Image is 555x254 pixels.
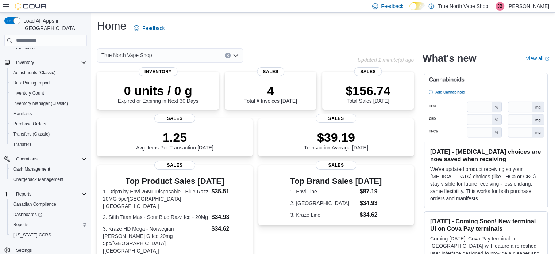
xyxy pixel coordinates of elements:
dt: 1. Drip'n by Envi 26ML Disposable - Blue Razz 20MG 5pc/[GEOGRAPHIC_DATA] [[GEOGRAPHIC_DATA]] [103,188,208,210]
dt: 2. Stlth Titan Max - Sour Blue Razz Ice - 20Mg [103,213,208,221]
span: Inventory Count [13,90,44,96]
dt: 3. Kraze Line [290,211,357,219]
a: Dashboards [10,210,45,219]
div: Jeff Butcher [496,2,504,11]
dd: $34.93 [211,213,246,221]
span: Promotions [10,43,87,52]
button: Clear input [225,53,231,58]
span: Cash Management [10,165,87,174]
span: Transfers (Classic) [13,131,50,137]
span: Washington CCRS [10,231,87,239]
h3: Top Brand Sales [DATE] [290,177,382,186]
span: True North Vape Shop [101,51,152,60]
button: Operations [13,155,41,163]
h1: Home [97,19,126,33]
button: Operations [1,154,90,164]
span: JB [497,2,502,11]
span: Canadian Compliance [10,200,87,209]
button: Bulk Pricing Import [7,78,90,88]
button: Chargeback Management [7,174,90,185]
span: Dashboards [13,212,42,217]
button: Reports [1,189,90,199]
dd: $34.62 [211,224,246,233]
span: Manifests [13,111,32,117]
span: Bulk Pricing Import [10,79,87,87]
a: Purchase Orders [10,120,49,128]
a: Reports [10,220,31,229]
span: Transfers [13,141,31,147]
span: [US_STATE] CCRS [13,232,51,238]
button: Reports [7,220,90,230]
span: Manifests [10,109,87,118]
h3: Top Product Sales [DATE] [103,177,247,186]
span: Dashboards [10,210,87,219]
button: Inventory Count [7,88,90,98]
a: Bulk Pricing Import [10,79,53,87]
button: Cash Management [7,164,90,174]
span: Feedback [381,3,403,10]
dd: $35.51 [211,187,246,196]
a: Adjustments (Classic) [10,68,58,77]
div: Avg Items Per Transaction [DATE] [136,130,213,151]
a: Transfers [10,140,34,149]
div: Total Sales [DATE] [346,83,390,104]
button: [US_STATE] CCRS [7,230,90,240]
dt: 2. [GEOGRAPHIC_DATA] [290,200,357,207]
span: Chargeback Management [13,177,63,182]
button: Canadian Compliance [7,199,90,209]
span: Sales [257,67,284,76]
span: Inventory Manager (Classic) [10,99,87,108]
span: Feedback [142,24,165,32]
span: Bulk Pricing Import [13,80,50,86]
span: Cash Management [13,166,50,172]
button: Adjustments (Classic) [7,68,90,78]
a: Cash Management [10,165,53,174]
p: We've updated product receiving so your [MEDICAL_DATA] choices (like THCa or CBG) stay visible fo... [430,166,541,202]
p: | [491,2,493,11]
p: $156.74 [346,83,390,98]
div: Expired or Expiring in Next 30 Days [118,83,199,104]
h3: [DATE] - [MEDICAL_DATA] choices are now saved when receiving [430,148,541,163]
a: Chargeback Management [10,175,66,184]
dt: 1. Envi Line [290,188,357,195]
span: Purchase Orders [13,121,46,127]
img: Cova [15,3,47,10]
button: Manifests [7,109,90,119]
a: Inventory Manager (Classic) [10,99,71,108]
span: Inventory Manager (Classic) [13,101,68,106]
a: Dashboards [7,209,90,220]
button: Inventory [13,58,37,67]
span: Purchase Orders [10,120,87,128]
a: Feedback [131,21,167,35]
span: Adjustments (Classic) [10,68,87,77]
span: Reports [13,190,87,198]
div: Transaction Average [DATE] [304,130,368,151]
p: $39.19 [304,130,368,145]
button: Transfers [7,139,90,149]
h2: What's new [423,53,476,64]
span: Inventory [13,58,87,67]
p: [PERSON_NAME] [507,2,549,11]
a: [US_STATE] CCRS [10,231,54,239]
span: Reports [13,222,28,228]
span: Sales [354,67,382,76]
p: 1.25 [136,130,213,145]
span: Sales [154,114,195,123]
span: Sales [154,161,195,170]
p: 4 [244,83,297,98]
span: Settings [16,247,32,253]
span: Chargeback Management [10,175,87,184]
button: Transfers (Classic) [7,129,90,139]
button: Purchase Orders [7,119,90,129]
a: View allExternal link [526,56,549,61]
a: Transfers (Classic) [10,130,53,139]
dd: $34.93 [360,199,382,208]
button: Inventory [1,57,90,68]
span: Operations [16,156,38,162]
span: Transfers [10,140,87,149]
h3: [DATE] - Coming Soon! New terminal UI on Cova Pay terminals [430,217,541,232]
span: Adjustments (Classic) [13,70,55,76]
span: Transfers (Classic) [10,130,87,139]
dd: $87.19 [360,187,382,196]
span: Promotions [13,45,35,51]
